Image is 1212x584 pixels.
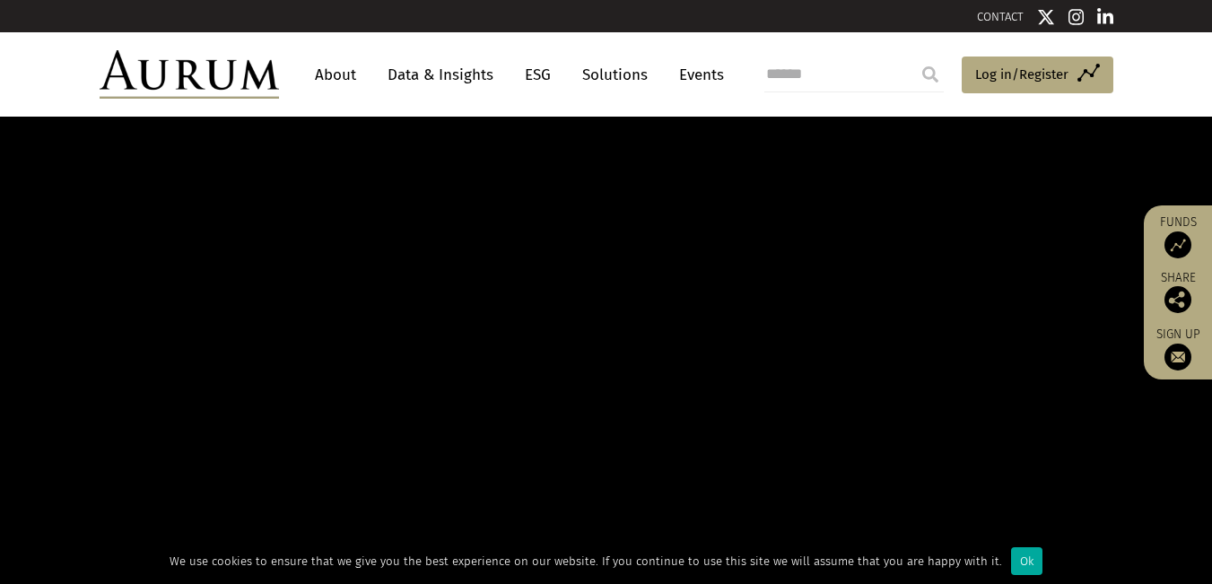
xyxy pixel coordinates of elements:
[1164,344,1191,370] img: Sign up to our newsletter
[1153,327,1203,370] a: Sign up
[1037,8,1055,26] img: Twitter icon
[1153,272,1203,313] div: Share
[670,58,724,92] a: Events
[912,57,948,92] input: Submit
[379,58,502,92] a: Data & Insights
[1153,214,1203,258] a: Funds
[977,10,1024,23] a: CONTACT
[1164,286,1191,313] img: Share this post
[962,57,1113,94] a: Log in/Register
[306,58,365,92] a: About
[1068,8,1085,26] img: Instagram icon
[573,58,657,92] a: Solutions
[1164,231,1191,258] img: Access Funds
[516,58,560,92] a: ESG
[1011,547,1042,575] div: Ok
[975,64,1068,85] span: Log in/Register
[100,50,279,99] img: Aurum
[1097,8,1113,26] img: Linkedin icon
